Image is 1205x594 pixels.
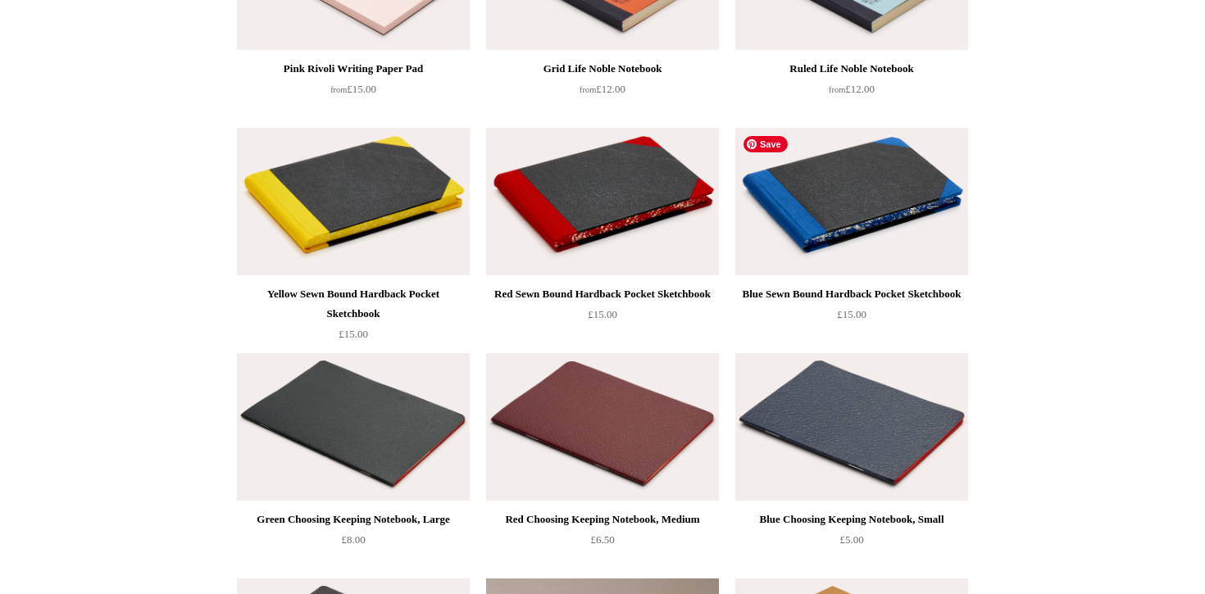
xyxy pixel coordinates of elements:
a: Red Sewn Bound Hardback Pocket Sketchbook Red Sewn Bound Hardback Pocket Sketchbook [486,128,719,275]
a: Pink Rivoli Writing Paper Pad from£15.00 [237,59,470,126]
span: £6.50 [590,533,614,546]
span: from [829,85,845,94]
span: from [330,85,347,94]
span: Save [743,136,788,152]
span: £5.00 [839,533,863,546]
a: Red Sewn Bound Hardback Pocket Sketchbook £15.00 [486,284,719,351]
img: Red Choosing Keeping Notebook, Medium [486,353,719,501]
span: £15.00 [330,83,376,95]
a: Grid Life Noble Notebook from£12.00 [486,59,719,126]
div: Ruled Life Noble Notebook [739,59,964,79]
span: from [580,85,596,94]
a: Red Choosing Keeping Notebook, Medium £6.50 [486,510,719,577]
div: Red Choosing Keeping Notebook, Medium [490,510,715,529]
a: Yellow Sewn Bound Hardback Pocket Sketchbook £15.00 [237,284,470,351]
div: Yellow Sewn Bound Hardback Pocket Sketchbook [241,284,466,324]
img: Yellow Sewn Bound Hardback Pocket Sketchbook [237,128,470,275]
div: Red Sewn Bound Hardback Pocket Sketchbook [490,284,715,304]
div: Grid Life Noble Notebook [490,59,715,79]
img: Blue Sewn Bound Hardback Pocket Sketchbook [735,128,968,275]
a: Green Choosing Keeping Notebook, Large Green Choosing Keeping Notebook, Large [237,353,470,501]
a: Blue Choosing Keeping Notebook, Small Blue Choosing Keeping Notebook, Small [735,353,968,501]
div: Green Choosing Keeping Notebook, Large [241,510,466,529]
span: £15.00 [837,308,866,320]
img: Green Choosing Keeping Notebook, Large [237,353,470,501]
a: Blue Choosing Keeping Notebook, Small £5.00 [735,510,968,577]
div: Pink Rivoli Writing Paper Pad [241,59,466,79]
a: Blue Sewn Bound Hardback Pocket Sketchbook £15.00 [735,284,968,351]
div: Blue Choosing Keeping Notebook, Small [739,510,964,529]
img: Blue Choosing Keeping Notebook, Small [735,353,968,501]
a: Green Choosing Keeping Notebook, Large £8.00 [237,510,470,577]
a: Ruled Life Noble Notebook from£12.00 [735,59,968,126]
span: £15.00 [588,308,617,320]
a: Red Choosing Keeping Notebook, Medium Red Choosing Keeping Notebook, Medium [486,353,719,501]
span: £15.00 [339,328,368,340]
div: Blue Sewn Bound Hardback Pocket Sketchbook [739,284,964,304]
span: £12.00 [829,83,875,95]
a: Yellow Sewn Bound Hardback Pocket Sketchbook Yellow Sewn Bound Hardback Pocket Sketchbook [237,128,470,275]
img: Red Sewn Bound Hardback Pocket Sketchbook [486,128,719,275]
span: £8.00 [341,533,365,546]
a: Blue Sewn Bound Hardback Pocket Sketchbook Blue Sewn Bound Hardback Pocket Sketchbook [735,128,968,275]
span: £12.00 [580,83,625,95]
